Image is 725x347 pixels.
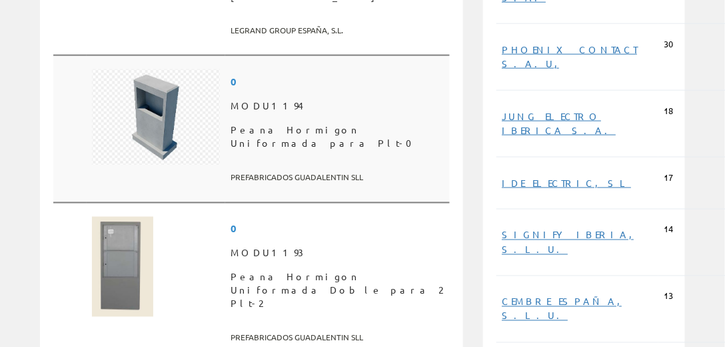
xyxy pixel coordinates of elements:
span: MODU1193 [231,242,444,266]
a: IDE ELECTRIC, SL [502,177,631,189]
a: CEMBRE ESPAÑA, S.L.U. [502,296,622,322]
span: LEGRAND GROUP ESPAÑA, S.L. [231,19,444,41]
span: Peana Hormigon Uniformada Doble para 2 Plt-2 [231,266,444,316]
span: Peana Hormigon Uniformada para Plt-0 [231,118,444,155]
span: PREFABRICADOS GUADALENTIN SLL [231,166,444,188]
span: MODU1194 [231,94,444,118]
span: 0 [231,69,444,94]
a: PHOENIX CONTACT S.A.U, [502,43,637,69]
img: Foto artículo Peana Hormigon Uniformada para Plt-0 (192x142.92024539877) [92,69,220,165]
span: 14 [664,224,673,236]
span: 0 [231,217,444,242]
a: SIGNIFY IBERIA, S.L.U. [502,229,634,255]
span: 13 [664,290,673,303]
img: Foto artículo Peana Hormigon Uniformada Doble para 2 Plt-2 (91.666666666667x150) [92,217,153,317]
a: JUNG ELECTRO IBERICA S.A. [502,110,616,136]
span: 17 [664,171,673,184]
span: 30 [664,38,673,51]
span: 18 [664,105,673,117]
